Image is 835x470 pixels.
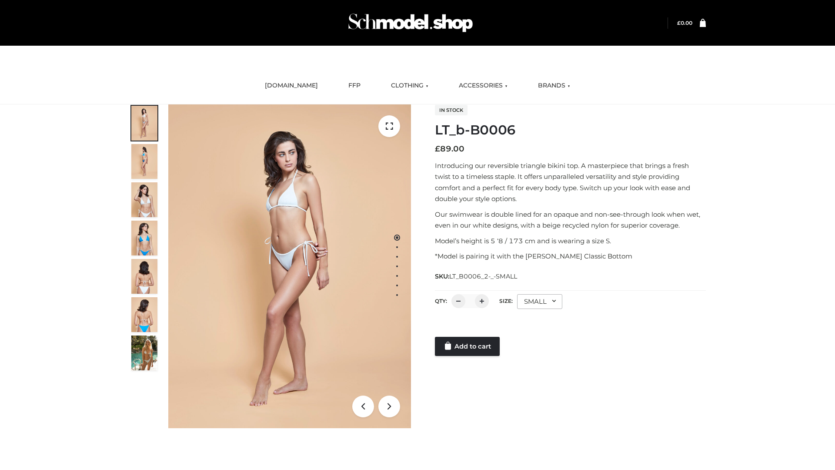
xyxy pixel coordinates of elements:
[342,76,367,95] a: FFP
[435,271,518,282] span: SKU:
[131,182,157,217] img: ArielClassicBikiniTop_CloudNine_AzureSky_OW114ECO_3-scaled.jpg
[131,336,157,370] img: Arieltop_CloudNine_AzureSky2.jpg
[435,144,440,154] span: £
[131,259,157,294] img: ArielClassicBikiniTop_CloudNine_AzureSky_OW114ECO_7-scaled.jpg
[531,76,577,95] a: BRANDS
[131,297,157,332] img: ArielClassicBikiniTop_CloudNine_AzureSky_OW114ECO_8-scaled.jpg
[452,76,514,95] a: ACCESSORIES
[131,106,157,141] img: ArielClassicBikiniTop_CloudNine_AzureSky_OW114ECO_1-scaled.jpg
[258,76,324,95] a: [DOMAIN_NAME]
[435,105,468,115] span: In stock
[435,235,706,247] p: Model’s height is 5 ‘8 / 173 cm and is wearing a size S.
[131,144,157,179] img: ArielClassicBikiniTop_CloudNine_AzureSky_OW114ECO_2-scaled.jpg
[435,144,464,154] bdi: 89.00
[131,221,157,255] img: ArielClassicBikiniTop_CloudNine_AzureSky_OW114ECO_4-scaled.jpg
[435,209,706,231] p: Our swimwear is double lined for an opaque and non-see-through look when wet, even in our white d...
[499,298,513,304] label: Size:
[345,6,476,40] img: Schmodel Admin 964
[517,294,562,309] div: SMALL
[449,272,517,280] span: LT_B0006_2-_-SMALL
[435,251,706,262] p: *Model is pairing it with the [PERSON_NAME] Classic Bottom
[677,20,692,26] a: £0.00
[435,298,447,304] label: QTY:
[384,76,435,95] a: CLOTHING
[435,160,706,205] p: Introducing our reversible triangle bikini top. A masterpiece that brings a fresh twist to a time...
[435,337,500,356] a: Add to cart
[435,122,706,138] h1: LT_b-B0006
[168,104,411,428] img: ArielClassicBikiniTop_CloudNine_AzureSky_OW114ECO_1
[677,20,681,26] span: £
[677,20,692,26] bdi: 0.00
